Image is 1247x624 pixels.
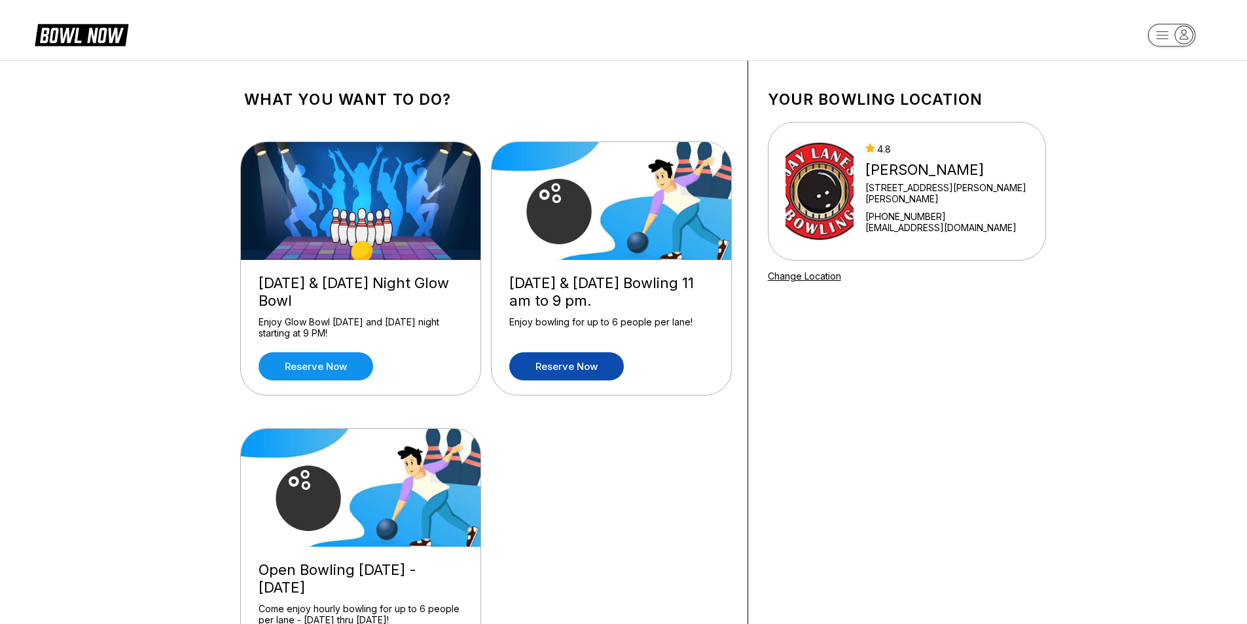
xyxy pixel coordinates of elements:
[865,222,1028,233] a: [EMAIL_ADDRESS][DOMAIN_NAME]
[259,352,373,380] a: Reserve now
[259,561,463,596] div: Open Bowling [DATE] - [DATE]
[865,211,1028,222] div: [PHONE_NUMBER]
[865,161,1028,179] div: [PERSON_NAME]
[509,352,624,380] a: Reserve now
[259,274,463,310] div: [DATE] & [DATE] Night Glow Bowl
[786,142,854,240] img: Jay Lanes
[768,270,841,282] a: Change Location
[509,316,714,339] div: Enjoy bowling for up to 6 people per lane!
[768,90,1046,109] h1: Your bowling location
[865,143,1028,155] div: 4.8
[509,274,714,310] div: [DATE] & [DATE] Bowling 11 am to 9 pm.
[244,90,728,109] h1: What you want to do?
[241,429,482,547] img: Open Bowling Sunday - Thursday
[492,142,732,260] img: Friday & Saturday Bowling 11 am to 9 pm.
[865,182,1028,204] div: [STREET_ADDRESS][PERSON_NAME][PERSON_NAME]
[259,316,463,339] div: Enjoy Glow Bowl [DATE] and [DATE] night starting at 9 PM!
[241,142,482,260] img: Friday & Saturday Night Glow Bowl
